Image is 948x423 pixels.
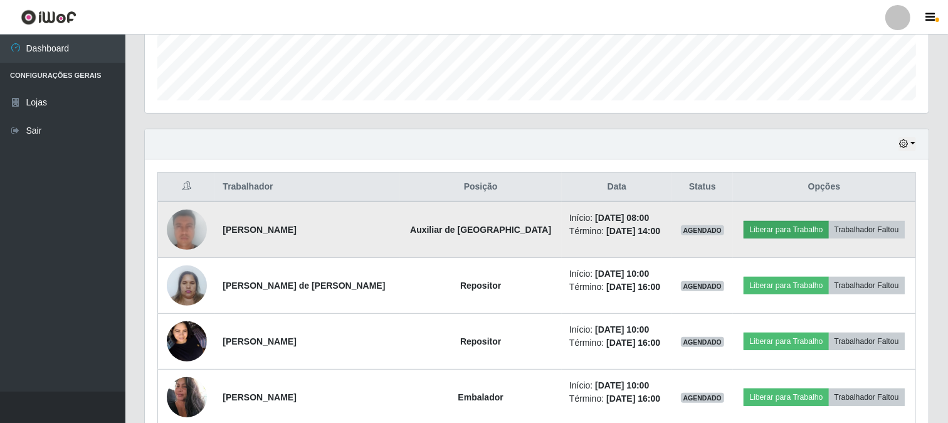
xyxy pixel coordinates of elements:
button: Liberar para Trabalho [744,277,828,294]
strong: [PERSON_NAME] de [PERSON_NAME] [223,281,385,291]
button: Trabalhador Faltou [829,333,905,350]
time: [DATE] 10:00 [595,269,649,279]
time: [DATE] 08:00 [595,213,649,223]
button: Trabalhador Faltou [829,221,905,238]
th: Posição [399,173,562,202]
li: Início: [569,267,665,281]
th: Status [672,173,733,202]
li: Término: [569,225,665,238]
strong: Auxiliar de [GEOGRAPHIC_DATA] [410,225,551,235]
span: AGENDADO [681,393,725,403]
time: [DATE] 16:00 [606,282,660,292]
th: Trabalhador [215,173,399,202]
th: Data [562,173,672,202]
img: 1748706192585.jpeg [167,188,207,271]
span: AGENDADO [681,281,725,291]
button: Liberar para Trabalho [744,388,828,406]
button: Trabalhador Faltou [829,388,905,406]
time: [DATE] 10:00 [595,324,649,335]
button: Liberar para Trabalho [744,333,828,350]
li: Término: [569,392,665,405]
time: [DATE] 16:00 [606,394,660,404]
button: Trabalhador Faltou [829,277,905,294]
span: AGENDADO [681,337,725,347]
img: CoreUI Logo [21,9,76,25]
strong: [PERSON_NAME] [223,336,296,346]
li: Início: [569,323,665,336]
span: AGENDADO [681,225,725,235]
time: [DATE] 16:00 [606,338,660,348]
time: [DATE] 14:00 [606,226,660,236]
strong: Repositor [460,336,501,346]
li: Término: [569,281,665,294]
li: Término: [569,336,665,350]
time: [DATE] 10:00 [595,380,649,390]
th: Opções [733,173,916,202]
img: 1697491701598.jpeg [167,259,207,312]
li: Início: [569,211,665,225]
button: Liberar para Trabalho [744,221,828,238]
strong: Repositor [460,281,501,291]
strong: Embalador [458,392,503,402]
img: 1722731641608.jpeg [167,314,207,368]
li: Início: [569,379,665,392]
strong: [PERSON_NAME] [223,225,296,235]
strong: [PERSON_NAME] [223,392,296,402]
